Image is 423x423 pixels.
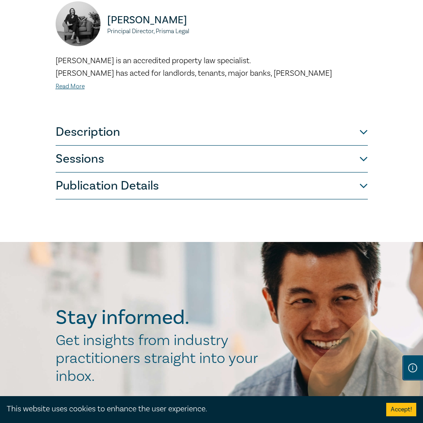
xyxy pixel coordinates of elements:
h2: Get insights from industry practitioners straight into your inbox. [56,332,267,385]
button: Accept cookies [386,403,416,416]
p: [PERSON_NAME] [107,13,368,27]
h2: Stay informed. [56,306,267,329]
button: Publication Details [56,173,368,199]
small: Principal Director, Prisma Legal [107,28,368,35]
span: [PERSON_NAME] is an accredited property law specialist. [56,56,251,66]
button: Description [56,119,368,146]
img: https://s3.ap-southeast-2.amazonaws.com/leo-cussen-store-production-content/Contacts/Anastasia%20... [56,1,100,46]
img: Information Icon [408,363,417,372]
span: [PERSON_NAME] has acted for landlords, tenants, major banks, [PERSON_NAME] [56,68,332,78]
a: Read More [56,82,85,91]
div: This website uses cookies to enhance the user experience. [7,403,373,415]
button: Sessions [56,146,368,173]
